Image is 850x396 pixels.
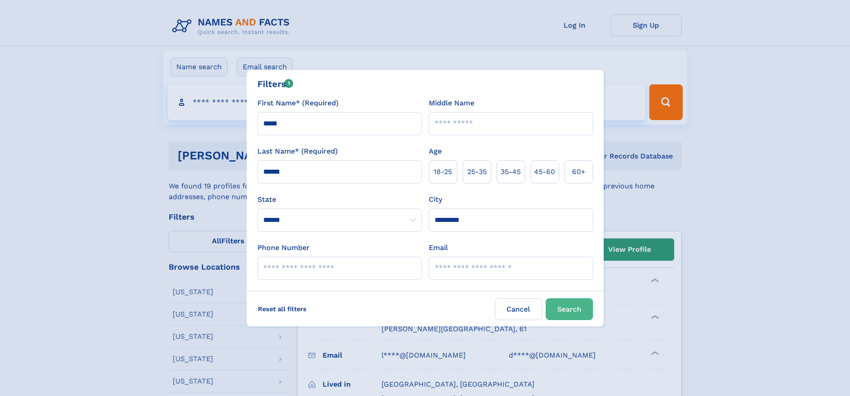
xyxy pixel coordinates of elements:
label: Last Name* (Required) [257,146,338,157]
label: Email [429,242,448,253]
label: Age [429,146,442,157]
span: 45‑60 [534,167,555,177]
label: Reset all filters [252,298,312,320]
span: 35‑45 [501,167,521,177]
label: City [429,194,442,205]
label: Cancel [495,298,542,320]
span: 25‑35 [467,167,487,177]
label: Phone Number [257,242,310,253]
button: Search [546,298,593,320]
span: 18‑25 [434,167,452,177]
label: First Name* (Required) [257,98,339,108]
label: Middle Name [429,98,474,108]
div: Filters [257,77,294,91]
span: 60+ [572,167,585,177]
label: State [257,194,422,205]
